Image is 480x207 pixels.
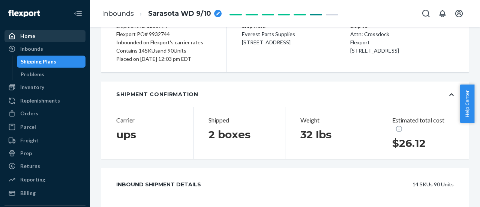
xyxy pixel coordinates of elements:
div: Inventory [20,83,44,91]
div: 14 SKUs 90 Units [218,177,454,192]
ol: breadcrumbs [96,3,228,25]
h1: 2 boxes [208,128,270,141]
p: Flexport [350,38,454,47]
a: Orders [4,107,85,119]
a: Freight [4,134,85,147]
span: Sarasota WD 9/10 [148,9,211,19]
a: Inbounds [102,9,134,18]
button: Open Search Box [418,6,433,21]
div: Inbounded on Flexport's carrier rates [116,38,211,47]
h1: ups [116,128,178,141]
div: Home [20,32,35,40]
div: Problems [21,71,44,78]
div: Shipment Confirmation [116,91,198,98]
div: Orders [20,110,38,117]
div: Billing [20,189,36,197]
a: Reporting [4,174,85,186]
button: Close Navigation [70,6,85,21]
div: Placed on [DATE] 12:03 pm EDT [116,55,211,63]
a: Prep [4,147,85,159]
p: Attn: Crossdock [350,30,454,38]
a: Billing [4,187,85,199]
p: Carrier [116,116,178,125]
button: Help Center [460,85,474,123]
div: Inbounds [20,45,43,53]
a: Problems [17,68,86,80]
a: Parcel [4,121,85,133]
div: Contains 14 SKUs and 90 Units [116,47,211,55]
img: Flexport logo [8,10,40,17]
button: Open account menu [451,6,466,21]
p: Estimated total cost [392,116,454,133]
div: Parcel [20,123,36,131]
a: Shipping Plans [17,56,86,68]
button: Open notifications [435,6,450,21]
span: [STREET_ADDRESS] [350,47,399,54]
a: Returns [4,160,85,172]
div: Replenishments [20,97,60,104]
p: Weight [300,116,362,125]
div: Returns [20,162,40,170]
h1: $26.12 [392,136,454,150]
a: Home [4,30,85,42]
div: Prep [20,150,32,157]
a: Replenishments [4,95,85,107]
p: Shipped [208,116,270,125]
a: Inventory [4,81,85,93]
div: Freight [20,137,39,144]
div: Flexport PO# 9932744 [116,30,211,38]
div: Shipping Plans [21,58,56,65]
a: Inbounds [4,43,85,55]
h1: 32 lbs [300,128,362,141]
span: Everest Parts Supplies [STREET_ADDRESS] [242,31,295,45]
div: Reporting [20,176,45,183]
div: Inbound Shipment Details [116,177,201,192]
